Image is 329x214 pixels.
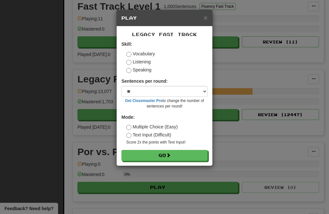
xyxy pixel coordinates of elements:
input: Text Input (Difficult) [126,133,131,138]
span: × [204,14,208,21]
button: Go [121,150,208,161]
strong: Skill: [121,42,132,47]
input: Vocabulary [126,52,131,57]
label: Multiple Choice (Easy) [126,124,178,130]
label: Text Input (Difficult) [126,132,171,138]
input: Listening [126,60,131,65]
input: Multiple Choice (Easy) [126,125,131,130]
input: Speaking [126,68,131,73]
label: Listening [126,59,151,65]
strong: Mode: [121,115,135,120]
small: to change the number of sentences per round! [121,98,208,109]
label: Sentences per round: [121,78,168,84]
label: Vocabulary [126,51,155,57]
a: Get Clozemaster Pro [125,98,163,103]
label: Speaking [126,67,151,73]
small: Score 2x the points with Text Input ! [126,140,208,145]
span: Legacy Fast Track [132,32,197,37]
button: Close [204,14,208,21]
h5: Play [121,15,208,21]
